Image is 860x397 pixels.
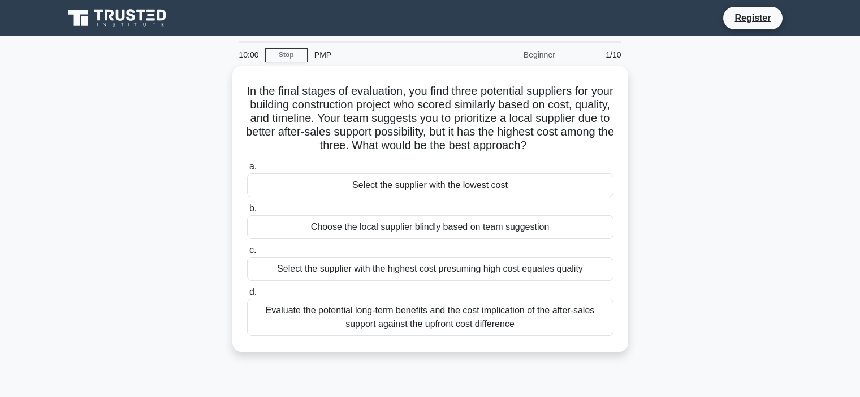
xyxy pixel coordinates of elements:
[265,48,308,62] a: Stop
[308,43,463,66] div: PMP
[249,245,256,255] span: c.
[247,257,613,281] div: Select the supplier with the highest cost presuming high cost equates quality
[246,84,615,153] h5: In the final stages of evaluation, you find three potential suppliers for your building construct...
[249,162,257,171] span: a.
[232,43,265,66] div: 10:00
[562,43,628,66] div: 1/10
[463,43,562,66] div: Beginner
[247,173,613,197] div: Select the supplier with the lowest cost
[247,299,613,336] div: Evaluate the potential long-term benefits and the cost implication of the after-sales support aga...
[728,11,777,25] a: Register
[249,287,257,296] span: d.
[249,203,257,213] span: b.
[247,215,613,239] div: Choose the local supplier blindly based on team suggestion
